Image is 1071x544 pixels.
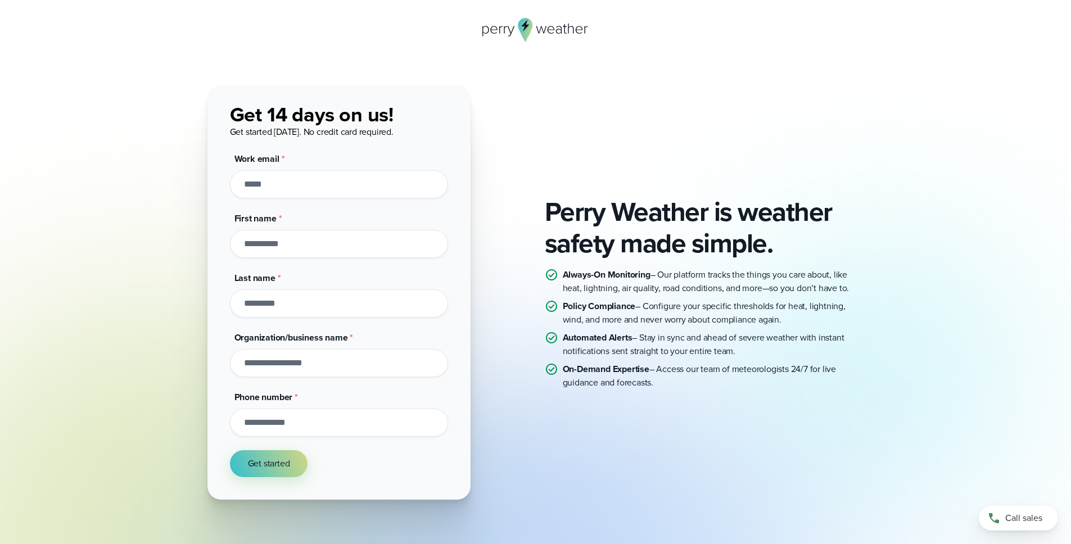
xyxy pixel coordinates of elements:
span: Get started [DATE]. No credit card required. [230,125,394,138]
p: – Our platform tracks the things you care about, like heat, lightning, air quality, road conditio... [563,268,864,295]
span: Get started [248,457,290,470]
strong: On-Demand Expertise [563,362,649,375]
span: First name [234,212,277,225]
span: Get 14 days on us! [230,99,394,129]
strong: Policy Compliance [563,300,636,312]
p: – Access our team of meteorologists 24/7 for live guidance and forecasts. [563,362,864,389]
strong: Always-On Monitoring [563,268,650,281]
a: Call sales [979,506,1058,531]
p: – Stay in sync and ahead of severe weather with instant notifications sent straight to your entir... [563,331,864,358]
h2: Perry Weather is weather safety made simple. [545,196,864,259]
button: Get started [230,450,308,477]
span: Organization/business name [234,331,348,344]
span: Work email [234,152,279,165]
p: – Configure your specific thresholds for heat, lightning, wind, and more and never worry about co... [563,300,864,327]
span: Last name [234,271,275,284]
strong: Automated Alerts [563,331,632,344]
span: Call sales [1005,511,1042,525]
span: Phone number [234,391,293,404]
